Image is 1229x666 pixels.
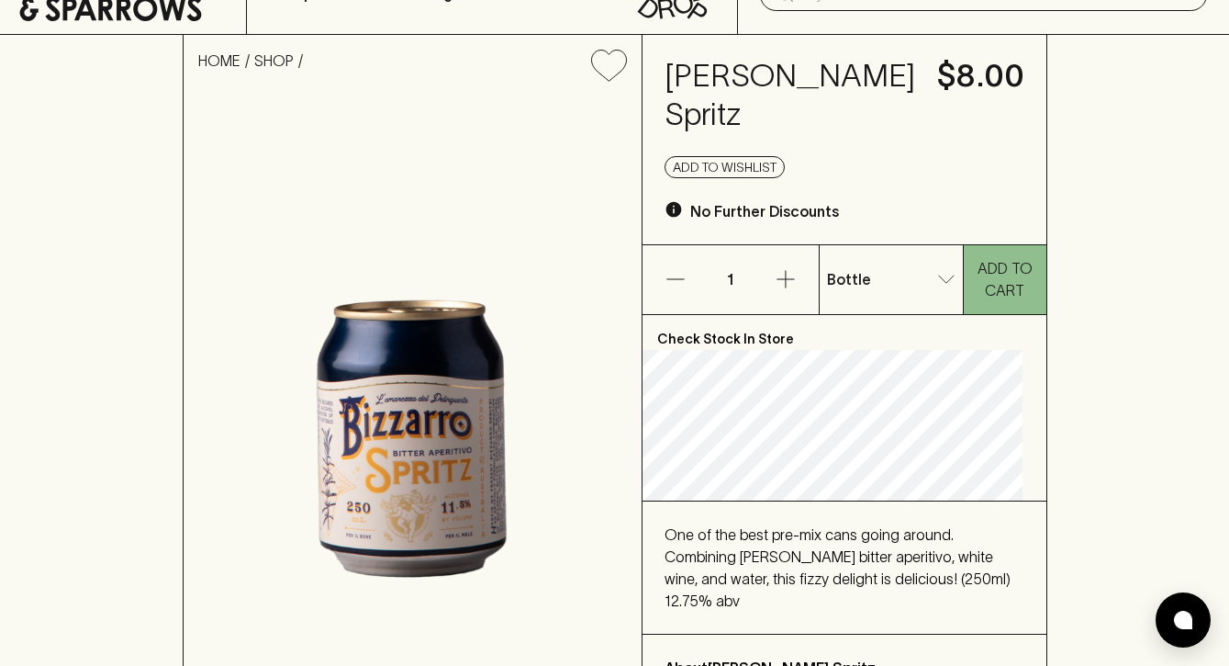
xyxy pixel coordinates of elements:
p: Check Stock In Store [642,315,1046,350]
p: ADD TO CART [973,257,1037,301]
a: SHOP [254,52,294,69]
img: bubble-icon [1174,611,1192,629]
span: One of the best pre-mix cans going around. Combining [PERSON_NAME] bitter aperitivo, white wine, ... [665,526,1011,609]
div: Bottle [820,261,963,298]
h4: $8.00 [937,57,1024,96]
p: Bottle [827,268,871,290]
p: No Further Discounts [690,200,839,222]
h4: [PERSON_NAME] Spritz [665,57,915,134]
a: HOME [198,52,240,69]
p: 1 [709,245,753,314]
button: Add to wishlist [584,42,634,89]
button: ADD TO CART [964,245,1046,314]
button: Add to wishlist [665,156,785,178]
